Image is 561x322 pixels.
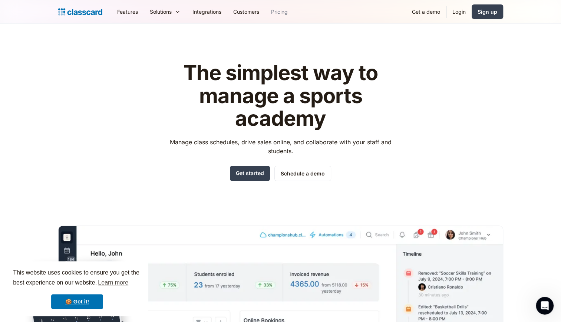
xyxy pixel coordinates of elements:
[478,8,497,16] div: Sign up
[58,7,102,17] a: home
[163,138,398,155] p: Manage class schedules, drive sales online, and collaborate with your staff and students.
[163,62,398,130] h1: The simplest way to manage a sports academy
[144,3,187,20] div: Solutions
[230,166,270,181] a: Get started
[274,166,331,181] a: Schedule a demo
[265,3,294,20] a: Pricing
[187,3,227,20] a: Integrations
[6,261,148,316] div: cookieconsent
[406,3,446,20] a: Get a demo
[111,3,144,20] a: Features
[227,3,265,20] a: Customers
[536,297,554,315] iframe: Intercom live chat
[97,277,129,288] a: learn more about cookies
[150,8,172,16] div: Solutions
[51,294,103,309] a: dismiss cookie message
[472,4,503,19] a: Sign up
[13,268,141,288] span: This website uses cookies to ensure you get the best experience on our website.
[446,3,472,20] a: Login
